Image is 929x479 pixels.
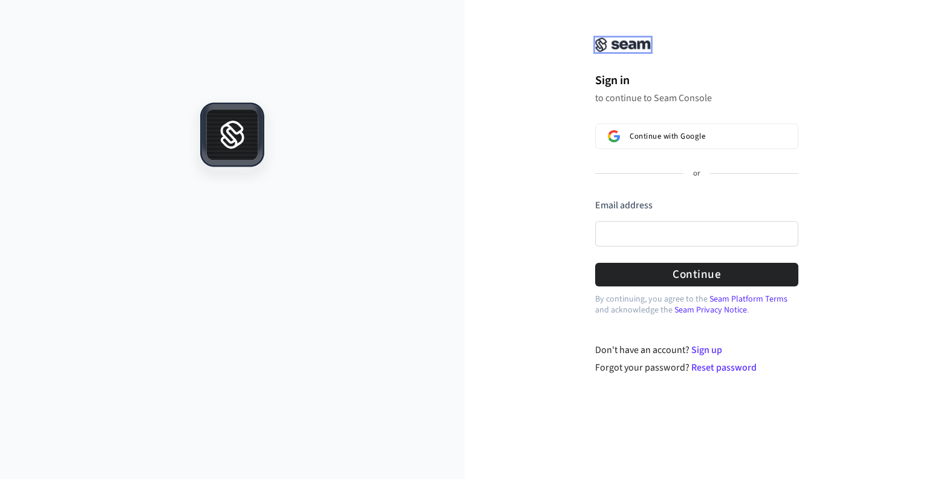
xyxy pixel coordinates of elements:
div: Don't have an account? [595,343,799,357]
p: or [693,168,700,179]
a: Reset password [691,361,757,374]
div: Forgot your password? [595,360,799,375]
p: to continue to Seam Console [595,92,798,104]
button: Continue [595,263,798,286]
p: By continuing, you agree to the and acknowledge the . [595,294,798,315]
label: Email address [595,199,653,212]
img: Sign in with Google [608,130,620,142]
h1: Sign in [595,71,798,90]
button: Sign in with GoogleContinue with Google [595,124,798,149]
a: Sign up [691,343,722,357]
span: Continue with Google [630,131,705,141]
a: Seam Platform Terms [709,293,787,305]
img: Seam Console [595,38,651,52]
a: Seam Privacy Notice [674,304,747,316]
